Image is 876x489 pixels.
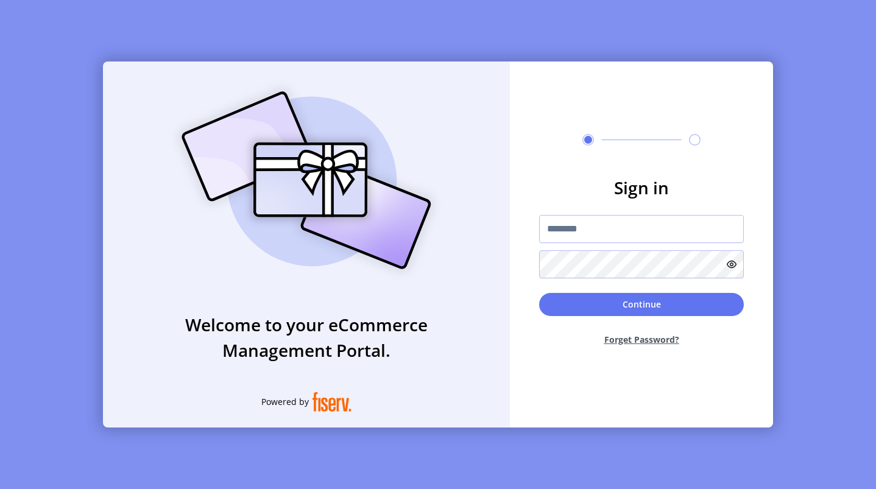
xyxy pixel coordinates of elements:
button: Forget Password? [539,323,744,356]
h3: Welcome to your eCommerce Management Portal. [103,312,510,363]
span: Powered by [261,395,309,408]
h3: Sign in [539,175,744,200]
button: Continue [539,293,744,316]
img: card_Illustration.svg [163,78,450,283]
